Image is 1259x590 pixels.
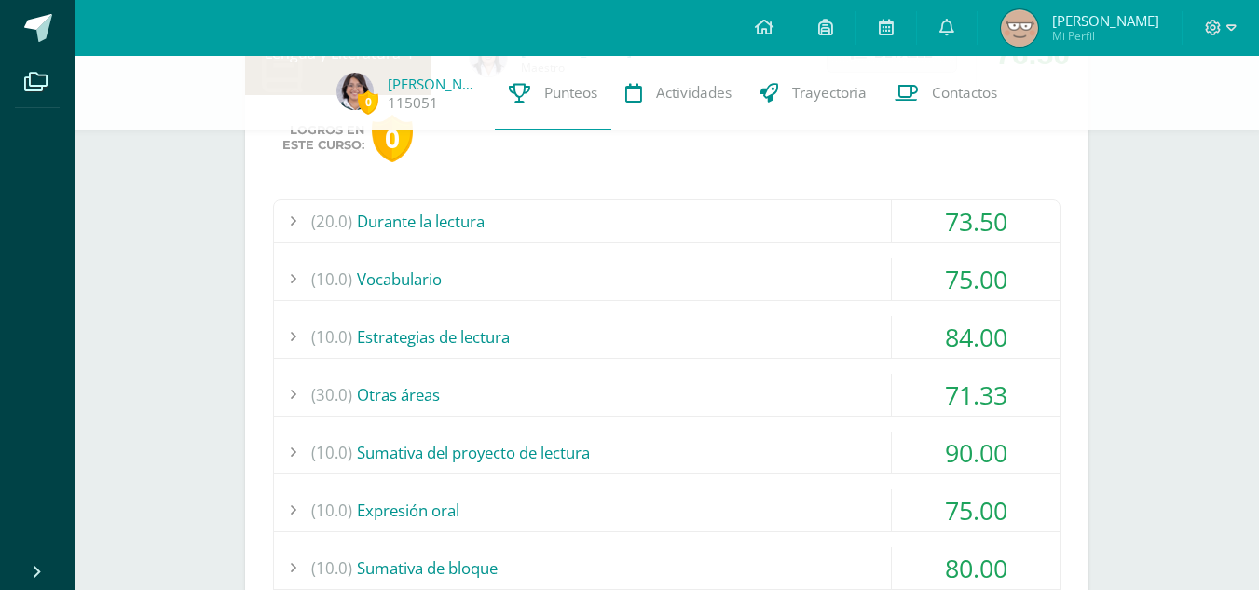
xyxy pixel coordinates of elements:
span: 0 [358,90,378,114]
img: 66e65aae75ac9ec1477066b33491d903.png [1001,9,1038,47]
div: Vocabulario [274,258,1060,300]
a: 115051 [388,93,438,113]
div: Otras áreas [274,374,1060,416]
span: Punteos [544,83,597,103]
span: Logros en este curso: [282,123,364,153]
div: Estrategias de lectura [274,316,1060,358]
div: 84.00 [892,316,1060,358]
img: 5f5b390559614f89dcf80695e14bc2e8.png [336,73,374,110]
span: [PERSON_NAME] [1052,11,1159,30]
span: (10.0) [311,432,352,473]
span: (30.0) [311,374,352,416]
span: Actividades [656,83,732,103]
a: Contactos [881,56,1011,130]
div: 73.50 [892,200,1060,242]
div: 75.00 [892,489,1060,531]
span: (10.0) [311,316,352,358]
div: Expresión oral [274,489,1060,531]
div: Sumativa del proyecto de lectura [274,432,1060,473]
div: 90.00 [892,432,1060,473]
div: 0 [372,115,413,162]
span: (10.0) [311,489,352,531]
span: Mi Perfil [1052,28,1159,44]
div: Durante la lectura [274,200,1060,242]
div: 80.00 [892,547,1060,589]
a: Trayectoria [746,56,881,130]
div: 75.00 [892,258,1060,300]
div: 71.33 [892,374,1060,416]
a: [PERSON_NAME] [388,75,481,93]
span: Contactos [932,83,997,103]
a: Punteos [495,56,611,130]
div: Sumativa de bloque [274,547,1060,589]
span: (10.0) [311,258,352,300]
span: (20.0) [311,200,352,242]
span: (10.0) [311,547,352,589]
a: Actividades [611,56,746,130]
span: Trayectoria [792,83,867,103]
